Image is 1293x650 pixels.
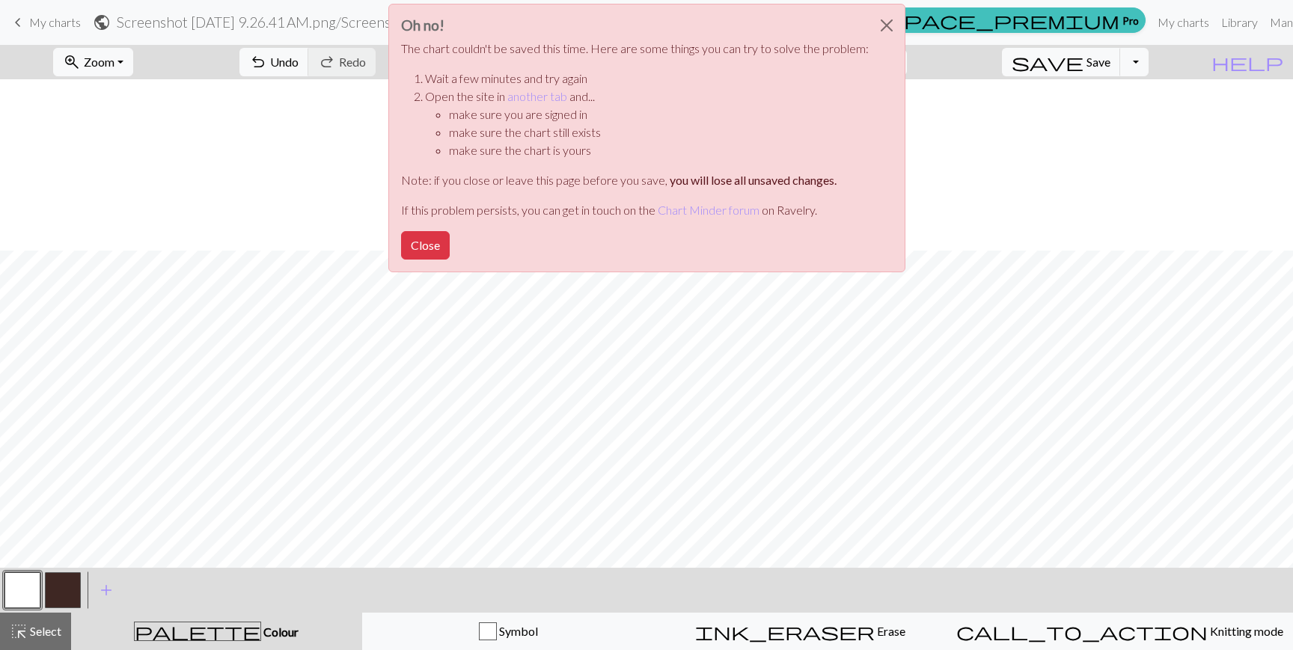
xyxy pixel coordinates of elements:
li: Wait a few minutes and try again [425,70,869,88]
span: Erase [875,624,905,638]
button: Colour [71,613,362,650]
span: Select [28,624,61,638]
p: The chart couldn't be saved this time. Here are some things you can try to solve the problem: [401,40,869,58]
span: highlight_alt [10,621,28,642]
span: Symbol [497,624,538,638]
a: Chart Minder forum [658,203,759,217]
button: Close [401,231,450,260]
span: call_to_action [956,621,1208,642]
span: add [97,580,115,601]
span: palette [135,621,260,642]
span: ink_eraser [695,621,875,642]
button: Knitting mode [947,613,1293,650]
span: Colour [261,625,299,639]
button: Erase [654,613,947,650]
strong: you will lose all unsaved changes. [670,173,837,187]
li: Open the site in and... [425,88,869,159]
button: Close [869,4,905,46]
li: make sure the chart still exists [449,123,869,141]
a: another tab [507,89,567,103]
button: Symbol [362,613,655,650]
li: make sure the chart is yours [449,141,869,159]
span: Knitting mode [1208,624,1283,638]
h3: Oh no! [401,16,869,34]
p: If this problem persists, you can get in touch on the on Ravelry. [401,201,869,219]
li: make sure you are signed in [449,105,869,123]
p: Note: if you close or leave this page before you save, [401,171,869,189]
